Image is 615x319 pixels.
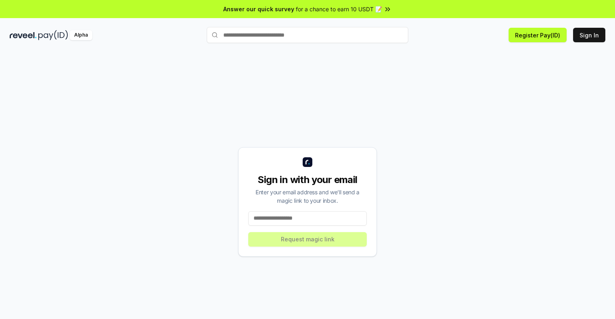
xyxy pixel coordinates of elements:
img: logo_small [303,157,312,167]
div: Alpha [70,30,92,40]
img: pay_id [38,30,68,40]
img: reveel_dark [10,30,37,40]
div: Enter your email address and we’ll send a magic link to your inbox. [248,188,367,205]
button: Sign In [573,28,605,42]
div: Sign in with your email [248,173,367,186]
span: for a chance to earn 10 USDT 📝 [296,5,382,13]
span: Answer our quick survey [223,5,294,13]
button: Register Pay(ID) [509,28,567,42]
